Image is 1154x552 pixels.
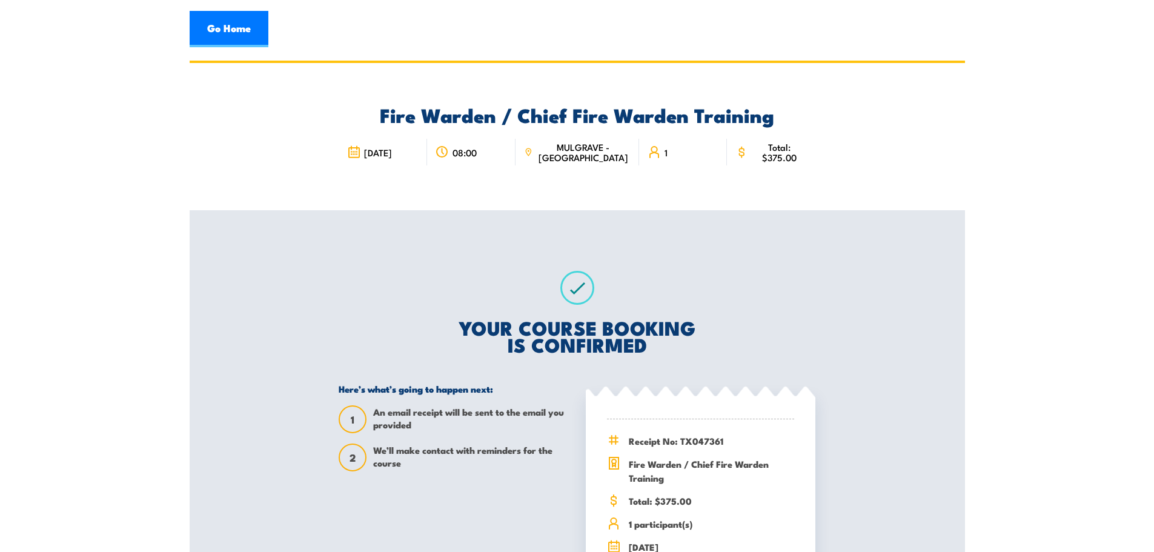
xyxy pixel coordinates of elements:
span: MULGRAVE - [GEOGRAPHIC_DATA] [536,142,631,162]
span: Total: $375.00 [752,142,807,162]
span: [DATE] [364,147,392,158]
a: Go Home [190,11,268,47]
span: 1 [665,147,668,158]
span: An email receipt will be sent to the email you provided [373,405,568,433]
h2: YOUR COURSE BOOKING IS CONFIRMED [339,319,815,353]
span: Fire Warden / Chief Fire Warden Training [629,457,794,485]
span: 1 [340,413,365,426]
span: We’ll make contact with reminders for the course [373,444,568,471]
span: 2 [340,451,365,464]
span: 1 participant(s) [629,517,794,531]
span: Receipt No: TX047361 [629,434,794,448]
h5: Here’s what’s going to happen next: [339,383,568,394]
span: 08:00 [453,147,477,158]
span: Total: $375.00 [629,494,794,508]
h2: Fire Warden / Chief Fire Warden Training [339,106,815,123]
